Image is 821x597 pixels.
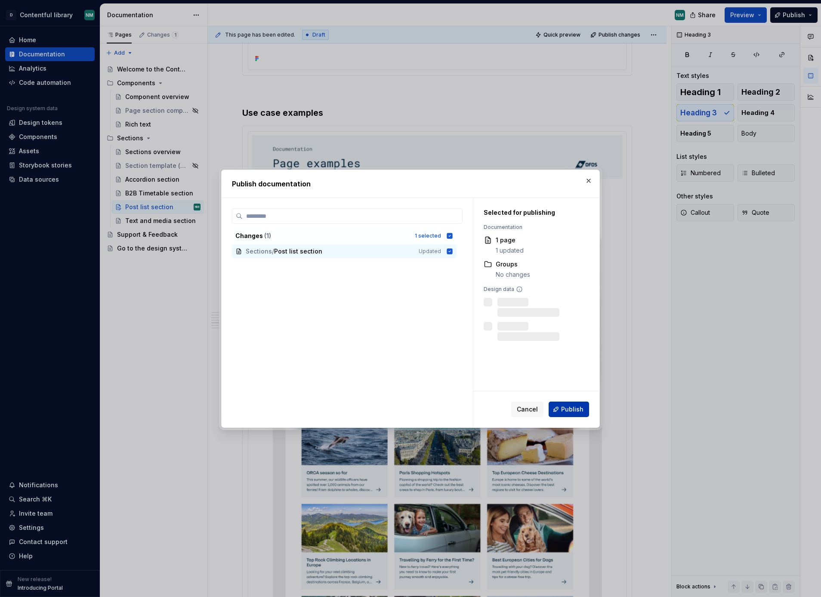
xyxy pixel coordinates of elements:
div: 1 selected [415,232,441,239]
span: Sections [246,247,272,256]
div: 1 page [496,236,524,244]
h2: Publish documentation [232,179,589,189]
div: Design data [484,286,585,293]
div: No changes [496,270,530,279]
span: Post list section [274,247,322,256]
button: Cancel [511,402,543,417]
div: Groups [496,260,530,269]
span: Updated [419,248,441,255]
span: Publish [561,405,583,414]
button: Publish [549,402,589,417]
span: ( 1 ) [264,232,271,239]
div: Documentation [484,224,585,231]
div: Selected for publishing [484,208,585,217]
span: Cancel [517,405,538,414]
span: / [272,247,274,256]
div: 1 updated [496,246,524,255]
div: Changes [235,232,410,240]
